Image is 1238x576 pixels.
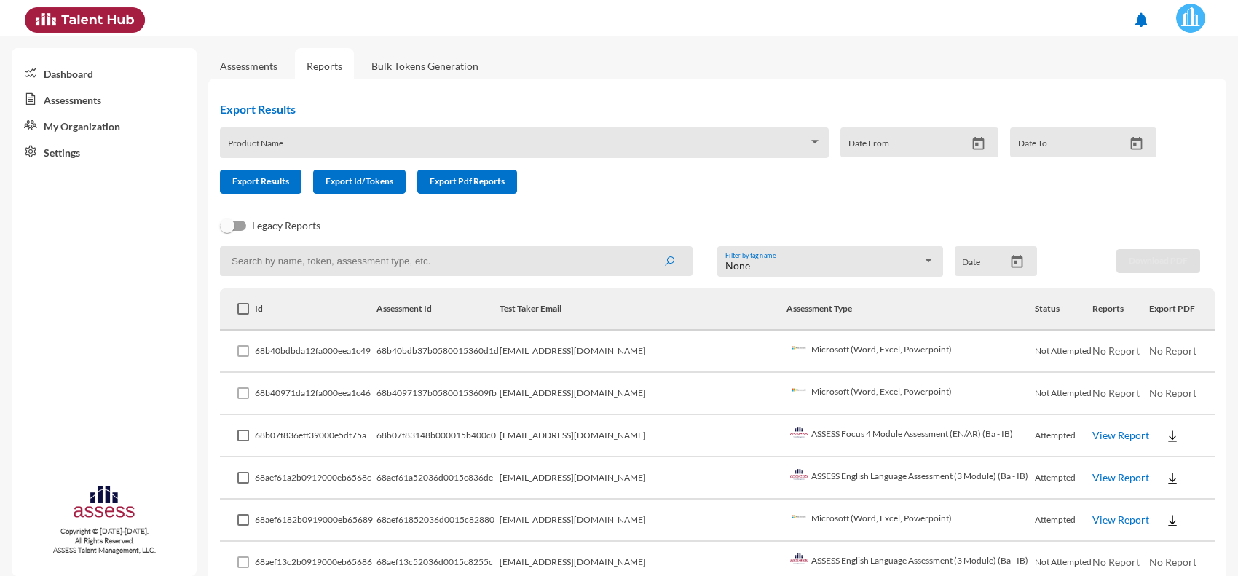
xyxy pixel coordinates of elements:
[12,86,197,112] a: Assessments
[1092,288,1150,331] th: Reports
[1035,331,1092,373] td: Not Attempted
[12,138,197,165] a: Settings
[1004,254,1030,269] button: Open calendar
[376,373,500,415] td: 68b4097137b05800153609fb
[1124,136,1149,151] button: Open calendar
[1149,288,1215,331] th: Export PDF
[500,373,786,415] td: [EMAIL_ADDRESS][DOMAIN_NAME]
[786,331,1036,373] td: Microsoft (Word, Excel, Powerpoint)
[1092,344,1140,357] span: No Report
[376,415,500,457] td: 68b07f83148b000015b400c0
[12,60,197,86] a: Dashboard
[500,331,786,373] td: [EMAIL_ADDRESS][DOMAIN_NAME]
[220,170,301,194] button: Export Results
[1149,556,1196,568] span: No Report
[1149,344,1196,357] span: No Report
[1092,429,1149,441] a: View Report
[786,288,1036,331] th: Assessment Type
[1035,288,1092,331] th: Status
[376,331,500,373] td: 68b40bdb37b0580015360d1d
[376,288,500,331] th: Assessment Id
[1116,249,1200,273] button: Download PDF
[72,484,137,524] img: assesscompany-logo.png
[500,500,786,542] td: [EMAIL_ADDRESS][DOMAIN_NAME]
[1035,500,1092,542] td: Attempted
[417,170,517,194] button: Export Pdf Reports
[255,457,376,500] td: 68aef61a2b0919000eb6568c
[255,415,376,457] td: 68b07f836eff39000e5df75a
[255,331,376,373] td: 68b40bdbda12fa000eea1c49
[252,217,320,234] span: Legacy Reports
[360,48,490,84] a: Bulk Tokens Generation
[313,170,406,194] button: Export Id/Tokens
[12,526,197,555] p: Copyright © [DATE]-[DATE]. All Rights Reserved. ASSESS Talent Management, LLC.
[12,112,197,138] a: My Organization
[1129,255,1188,266] span: Download PDF
[326,175,393,186] span: Export Id/Tokens
[1092,471,1149,484] a: View Report
[786,373,1036,415] td: Microsoft (Word, Excel, Powerpoint)
[725,259,750,272] span: None
[966,136,991,151] button: Open calendar
[1092,556,1140,568] span: No Report
[220,246,693,276] input: Search by name, token, assessment type, etc.
[1035,457,1092,500] td: Attempted
[220,60,277,72] a: Assessments
[255,288,376,331] th: Id
[1092,387,1140,399] span: No Report
[220,102,1168,116] h2: Export Results
[1092,513,1149,526] a: View Report
[232,175,289,186] span: Export Results
[1149,387,1196,399] span: No Report
[786,457,1036,500] td: ASSESS English Language Assessment (3 Module) (Ba - IB)
[1035,415,1092,457] td: Attempted
[376,457,500,500] td: 68aef61a52036d0015c836de
[1132,11,1150,28] mat-icon: notifications
[1035,373,1092,415] td: Not Attempted
[500,415,786,457] td: [EMAIL_ADDRESS][DOMAIN_NAME]
[500,457,786,500] td: [EMAIL_ADDRESS][DOMAIN_NAME]
[500,288,786,331] th: Test Taker Email
[786,415,1036,457] td: ASSESS Focus 4 Module Assessment (EN/AR) (Ba - IB)
[786,500,1036,542] td: Microsoft (Word, Excel, Powerpoint)
[295,48,354,84] a: Reports
[430,175,505,186] span: Export Pdf Reports
[255,500,376,542] td: 68aef6182b0919000eb65689
[255,373,376,415] td: 68b40971da12fa000eea1c46
[376,500,500,542] td: 68aef61852036d0015c82880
